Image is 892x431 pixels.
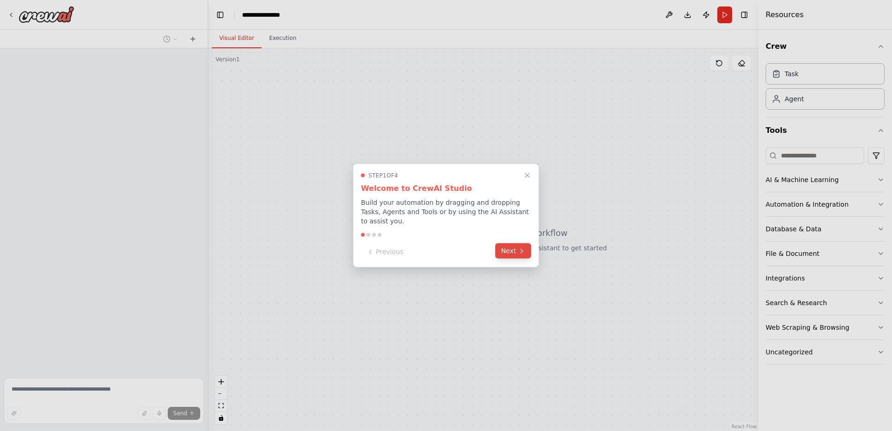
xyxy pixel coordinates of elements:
[214,8,227,21] button: Hide left sidebar
[495,243,531,259] button: Next
[361,244,409,260] button: Previous
[522,170,533,181] button: Close walkthrough
[361,198,531,226] p: Build your automation by dragging and dropping Tasks, Agents and Tools or by using the AI Assista...
[368,172,398,179] span: Step 1 of 4
[361,183,531,194] h3: Welcome to CrewAI Studio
